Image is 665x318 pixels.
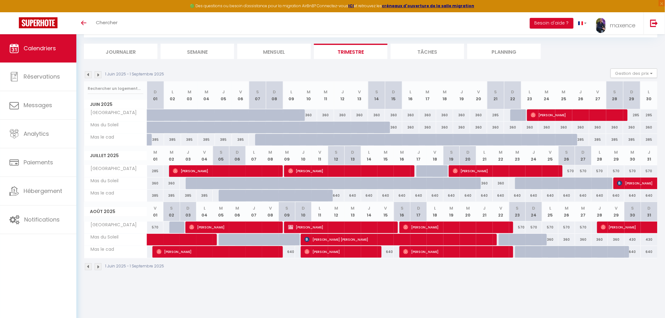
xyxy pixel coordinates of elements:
abbr: M [443,89,447,95]
abbr: J [648,149,651,155]
img: Super Booking [19,17,58,28]
th: 26 [558,146,575,165]
span: Juillet 2025 [84,151,147,160]
th: 17 [419,81,436,109]
div: 640 [443,190,460,201]
th: 24 [525,146,542,165]
div: 385 [147,134,164,145]
abbr: M [268,149,272,155]
abbr: V [358,89,361,95]
div: 360 [317,109,334,121]
th: 05 [213,202,229,221]
span: Mas du Soleil [85,122,120,129]
th: 28 [591,146,608,165]
abbr: S [335,149,338,155]
abbr: S [450,149,453,155]
abbr: L [172,89,173,95]
div: 360 [476,178,492,189]
abbr: V [154,205,157,211]
th: 13 [351,81,368,109]
th: 08 [262,146,278,165]
th: 27 [589,81,606,109]
button: Besoin d'aide ? [530,18,574,29]
abbr: M [400,149,404,155]
th: 25 [542,202,558,221]
th: 20 [460,146,476,165]
th: 04 [196,202,213,221]
th: 07 [246,202,262,221]
span: Messages [24,101,52,109]
abbr: J [222,89,225,95]
th: 18 [427,202,443,221]
div: 385 [164,134,181,145]
p: 1 Juin 2025 - 1 Septembre 2025 [105,71,164,77]
abbr: V [434,149,437,155]
th: 14 [361,202,377,221]
div: 640 [410,190,427,201]
abbr: J [187,149,189,155]
div: 640 [641,190,657,201]
abbr: D [351,149,354,155]
li: Mensuel [237,44,311,59]
div: 360 [453,109,470,121]
div: 385 [181,134,198,145]
div: 360 [487,122,504,133]
abbr: D [302,205,305,211]
a: Chercher [91,12,122,34]
abbr: V [318,149,321,155]
th: 29 [623,81,640,109]
abbr: J [580,89,582,95]
abbr: J [533,149,535,155]
div: 360 [300,109,317,121]
span: [PERSON_NAME] [531,109,621,121]
div: 640 [624,190,641,201]
th: 28 [606,81,623,109]
th: 04 [198,81,215,109]
div: 640 [427,190,443,201]
th: 22 [493,202,509,221]
span: Réservations [24,73,60,80]
div: 640 [542,190,558,201]
strong: créneaux d'ouverture de la salle migration [382,3,475,8]
div: 360 [163,178,180,189]
div: 385 [163,190,180,201]
iframe: Chat [638,290,660,313]
th: 26 [572,81,589,109]
abbr: L [410,89,412,95]
abbr: L [368,149,370,155]
div: 570 [575,165,591,177]
th: 24 [538,81,555,109]
div: 360 [470,109,487,121]
span: [GEOGRAPHIC_DATA] [85,165,139,172]
abbr: M [307,89,311,95]
abbr: S [565,149,568,155]
abbr: V [269,205,272,211]
th: 19 [453,81,470,109]
th: 04 [196,146,213,165]
span: Calendriers [24,44,56,52]
th: 25 [542,146,558,165]
abbr: J [368,205,371,211]
div: 640 [608,190,624,201]
th: 18 [436,81,453,109]
div: 640 [377,190,394,201]
abbr: M [499,149,503,155]
abbr: L [253,149,255,155]
div: 285 [640,109,657,121]
th: 03 [180,146,196,165]
th: 12 [328,202,344,221]
img: ... [596,18,606,33]
th: 02 [163,146,180,165]
th: 20 [460,202,476,221]
abbr: D [154,89,157,95]
th: 17 [410,202,427,221]
th: 21 [476,202,492,221]
abbr: M [188,89,191,95]
th: 21 [476,146,492,165]
th: 28 [591,202,608,221]
li: Planning [467,44,541,59]
div: 360 [640,122,657,133]
abbr: V [549,149,552,155]
abbr: D [582,149,585,155]
th: 30 [624,146,641,165]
